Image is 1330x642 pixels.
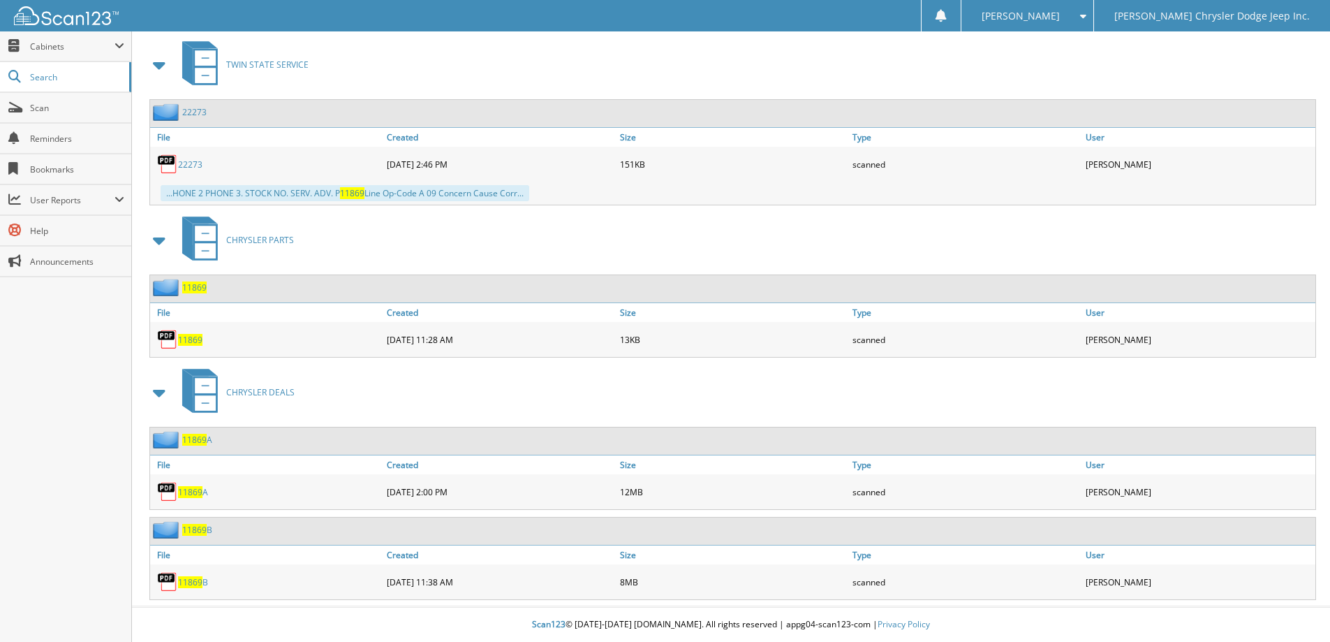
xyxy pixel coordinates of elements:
[849,128,1082,147] a: Type
[153,431,182,448] img: folder2.png
[1082,478,1315,506] div: [PERSON_NAME]
[616,568,850,596] div: 8MB
[383,326,616,353] div: [DATE] 11:28 AM
[178,576,208,588] a: 11869B
[150,128,383,147] a: File
[1082,128,1315,147] a: User
[30,102,124,114] span: Scan
[1082,568,1315,596] div: [PERSON_NAME]
[340,187,364,199] span: 11869
[182,524,207,536] span: 11869
[30,256,124,268] span: Announcements
[30,225,124,237] span: Help
[178,159,202,170] a: 22273
[383,128,616,147] a: Created
[849,150,1082,178] div: scanned
[182,524,212,536] a: 11869B
[616,303,850,322] a: Size
[616,546,850,564] a: Size
[178,486,208,498] a: 11869A
[153,103,182,121] img: folder2.png
[30,133,124,145] span: Reminders
[532,618,566,630] span: Scan123
[161,185,529,201] div: ...HONE 2 PHONE 3. STOCK NO. SERV. ADV. P Line Op-Code A 09 Concern Cause Corr...
[849,568,1082,596] div: scanned
[153,279,182,296] img: folder2.png
[616,478,850,506] div: 12MB
[849,303,1082,322] a: Type
[1082,150,1315,178] div: [PERSON_NAME]
[226,234,294,246] span: CHRYSLER PARTS
[150,455,383,474] a: File
[182,434,212,446] a: 11869A
[178,334,202,346] a: 11869
[157,481,178,502] img: PDF.png
[132,608,1330,642] div: © [DATE]-[DATE] [DOMAIN_NAME]. All rights reserved | appg04-scan123-com |
[157,571,178,592] img: PDF.png
[178,576,202,588] span: 11869
[616,150,850,178] div: 151KB
[383,303,616,322] a: Created
[849,326,1082,353] div: scanned
[1082,303,1315,322] a: User
[226,59,309,71] span: TWIN STATE SERVICE
[30,194,114,206] span: User Reports
[30,71,122,83] span: Search
[383,455,616,474] a: Created
[178,486,202,498] span: 11869
[174,37,309,92] a: TWIN STATE SERVICE
[383,568,616,596] div: [DATE] 11:38 AM
[182,434,207,446] span: 11869
[153,521,182,539] img: folder2.png
[150,546,383,564] a: File
[174,212,294,268] a: CHRYSLER PARTS
[157,154,178,175] img: PDF.png
[30,41,114,52] span: Cabinets
[14,6,119,25] img: scan123-logo-white.svg
[150,303,383,322] a: File
[849,455,1082,474] a: Type
[383,478,616,506] div: [DATE] 2:00 PM
[226,386,295,398] span: CHRYSLER DEALS
[849,478,1082,506] div: scanned
[616,455,850,474] a: Size
[849,546,1082,564] a: Type
[383,546,616,564] a: Created
[157,329,178,350] img: PDF.png
[182,282,207,293] a: 11869
[1114,12,1310,20] span: [PERSON_NAME] Chrysler Dodge Jeep Inc.
[982,12,1060,20] span: [PERSON_NAME]
[174,365,295,420] a: CHRYSLER DEALS
[1260,575,1330,642] iframe: Chat Widget
[616,128,850,147] a: Size
[1082,455,1315,474] a: User
[1082,326,1315,353] div: [PERSON_NAME]
[878,618,930,630] a: Privacy Policy
[383,150,616,178] div: [DATE] 2:46 PM
[30,163,124,175] span: Bookmarks
[182,106,207,118] a: 22273
[1082,546,1315,564] a: User
[616,326,850,353] div: 13KB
